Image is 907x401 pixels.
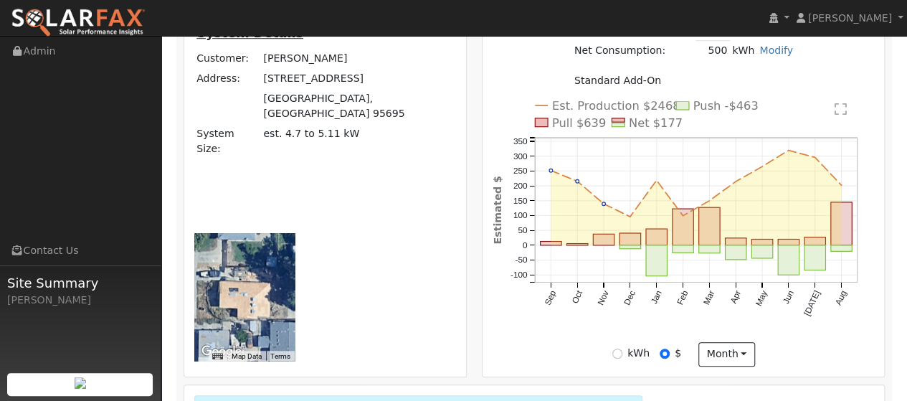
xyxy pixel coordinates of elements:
span: [PERSON_NAME] [808,12,892,24]
label: $ [675,346,681,361]
a: Open this area in Google Maps (opens a new window) [198,342,245,361]
text: Dec [622,288,637,306]
circle: onclick="" [629,215,632,219]
input: $ [660,349,670,359]
button: Map Data [232,352,262,362]
circle: onclick="" [761,165,764,169]
rect: onclick="" [673,245,693,253]
rect: onclick="" [699,245,720,253]
img: Google [198,342,245,361]
rect: onclick="" [593,234,614,245]
circle: onclick="" [681,214,685,217]
rect: onclick="" [726,238,746,245]
text: Net $177 [629,115,683,129]
rect: onclick="" [726,245,746,260]
rect: onclick="" [567,243,588,245]
label: kWh [627,346,650,361]
text: 250 [513,166,528,176]
text: Push -$463 [693,99,759,113]
text: [DATE] [802,288,822,317]
rect: onclick="" [646,229,667,245]
circle: onclick="" [602,202,606,206]
text: -50 [516,255,528,265]
text: -100 [511,270,528,280]
circle: onclick="" [813,156,817,159]
text: Jun [781,288,796,305]
rect: onclick="" [778,245,799,275]
rect: onclick="" [619,233,640,245]
rect: onclick="" [619,245,640,249]
text: May [754,288,769,307]
rect: onclick="" [831,245,852,251]
circle: onclick="" [708,199,711,202]
text: Est. Production $2468 [552,99,680,113]
span: Site Summary [7,273,153,293]
td: Standard Add-On [571,71,795,91]
rect: onclick="" [646,245,667,276]
td: [STREET_ADDRESS] [261,68,456,88]
circle: onclick="" [787,148,791,152]
rect: onclick="" [751,239,772,245]
text: 50 [518,225,528,235]
text: 300 [513,151,528,161]
rect: onclick="" [778,239,799,245]
text:  [835,102,847,116]
text: Feb [675,288,690,306]
rect: onclick="" [804,245,825,270]
circle: onclick="" [840,184,843,187]
input: kWh [612,349,622,359]
div: [PERSON_NAME] [7,293,153,308]
rect: onclick="" [541,241,561,245]
rect: onclick="" [699,207,720,245]
rect: onclick="" [673,209,693,245]
a: Modify [759,44,793,56]
text: Nov [596,288,612,306]
td: 500 [695,40,729,61]
text: 200 [513,181,528,191]
text: Aug [833,288,849,306]
td: Address: [194,68,261,88]
rect: onclick="" [831,202,852,245]
text: Pull $639 [552,115,606,129]
text: 0 [523,240,528,250]
text: Sep [543,288,559,306]
a: Terms (opens in new tab) [270,352,290,360]
img: retrieve [75,377,86,389]
img: SolarFax [11,8,146,38]
text: Estimated $ [492,176,503,244]
text: 350 [513,136,528,146]
span: est. 4.7 to 5.11 kW [263,128,359,139]
text: Apr [728,288,743,305]
text: 150 [513,195,528,205]
td: System Size: [194,124,261,159]
td: [GEOGRAPHIC_DATA], [GEOGRAPHIC_DATA] 95695 [261,89,456,124]
td: kWh [730,40,757,61]
circle: onclick="" [734,179,738,183]
td: Net Consumption: [571,40,695,61]
td: [PERSON_NAME] [261,48,456,68]
circle: onclick="" [655,179,658,182]
text: Mar [701,288,716,306]
rect: onclick="" [751,245,772,258]
text: Jan [649,288,664,305]
circle: onclick="" [549,169,553,172]
button: month [698,342,755,367]
circle: onclick="" [576,179,579,183]
td: Customer: [194,48,261,68]
rect: onclick="" [804,237,825,245]
button: Keyboard shortcuts [212,352,222,362]
td: System Size [261,124,456,159]
text: Oct [570,288,585,305]
u: System Details [196,26,303,40]
text: 100 [513,210,528,220]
